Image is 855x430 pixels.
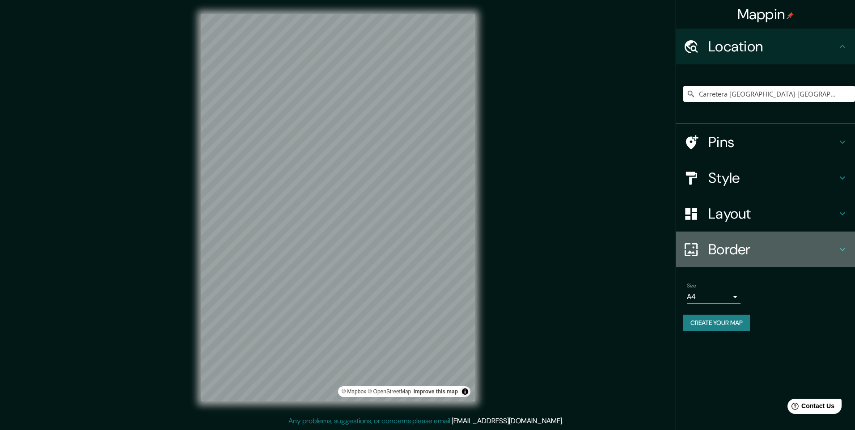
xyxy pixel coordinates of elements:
[683,315,750,331] button: Create your map
[708,205,837,223] h4: Layout
[201,14,475,401] canvas: Map
[787,12,794,19] img: pin-icon.png
[414,388,458,395] a: Map feedback
[676,160,855,196] div: Style
[563,416,565,426] div: .
[676,232,855,267] div: Border
[683,86,855,102] input: Pick your city or area
[342,388,366,395] a: Mapbox
[676,29,855,64] div: Location
[687,290,741,304] div: A4
[708,38,837,55] h4: Location
[708,169,837,187] h4: Style
[676,196,855,232] div: Layout
[687,282,696,290] label: Size
[460,386,470,397] button: Toggle attribution
[368,388,411,395] a: OpenStreetMap
[708,240,837,258] h4: Border
[708,133,837,151] h4: Pins
[775,395,845,420] iframe: Help widget launcher
[452,416,562,426] a: [EMAIL_ADDRESS][DOMAIN_NAME]
[565,416,567,426] div: .
[737,5,794,23] h4: Mappin
[288,416,563,426] p: Any problems, suggestions, or concerns please email .
[676,124,855,160] div: Pins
